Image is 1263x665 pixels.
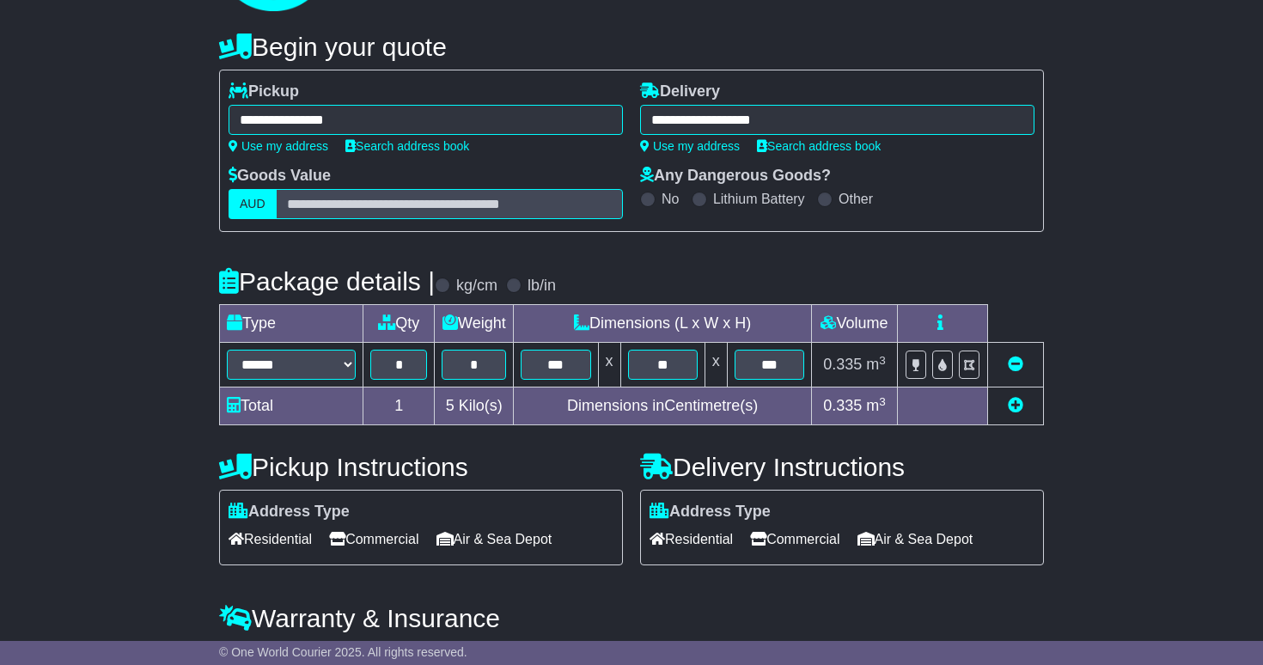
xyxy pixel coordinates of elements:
[640,167,831,186] label: Any Dangerous Goods?
[436,526,552,552] span: Air & Sea Depot
[598,343,620,387] td: x
[823,397,862,414] span: 0.335
[705,343,727,387] td: x
[435,305,514,343] td: Weight
[650,503,771,522] label: Address Type
[219,604,1044,632] h4: Warranty & Insurance
[857,526,973,552] span: Air & Sea Depot
[640,139,740,153] a: Use my address
[229,526,312,552] span: Residential
[220,387,363,425] td: Total
[229,139,328,153] a: Use my address
[219,33,1044,61] h4: Begin your quote
[219,267,435,296] h4: Package details |
[1008,356,1023,373] a: Remove this item
[750,526,839,552] span: Commercial
[229,82,299,101] label: Pickup
[435,387,514,425] td: Kilo(s)
[219,453,623,481] h4: Pickup Instructions
[839,191,873,207] label: Other
[456,277,497,296] label: kg/cm
[219,645,467,659] span: © One World Courier 2025. All rights reserved.
[345,139,469,153] a: Search address book
[229,189,277,219] label: AUD
[866,356,886,373] span: m
[446,397,455,414] span: 5
[229,503,350,522] label: Address Type
[866,397,886,414] span: m
[329,526,418,552] span: Commercial
[640,82,720,101] label: Delivery
[713,191,805,207] label: Lithium Battery
[640,453,1044,481] h4: Delivery Instructions
[757,139,881,153] a: Search address book
[229,167,331,186] label: Goods Value
[650,526,733,552] span: Residential
[1008,397,1023,414] a: Add new item
[879,395,886,408] sup: 3
[514,387,812,425] td: Dimensions in Centimetre(s)
[363,387,435,425] td: 1
[879,354,886,367] sup: 3
[811,305,897,343] td: Volume
[514,305,812,343] td: Dimensions (L x W x H)
[662,191,679,207] label: No
[220,305,363,343] td: Type
[363,305,435,343] td: Qty
[823,356,862,373] span: 0.335
[528,277,556,296] label: lb/in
